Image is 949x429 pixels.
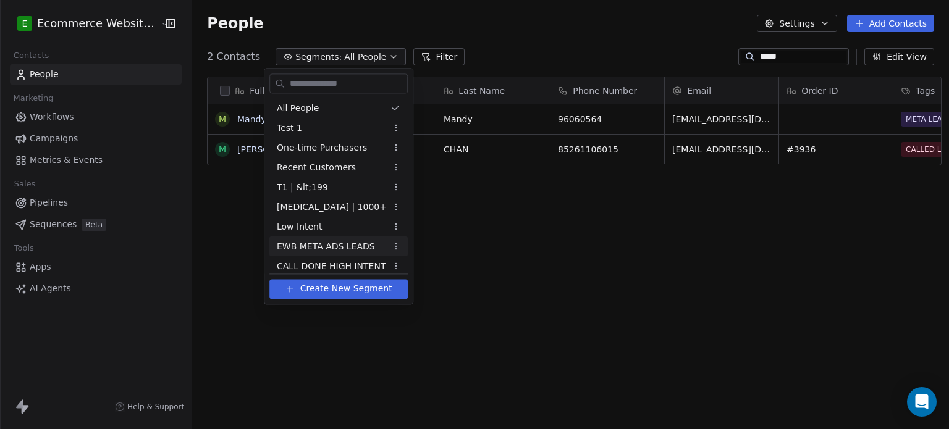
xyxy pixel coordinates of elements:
[277,220,323,233] span: Low Intent
[277,161,356,174] span: Recent Customers
[277,201,387,214] span: [MEDICAL_DATA] | 1000+
[269,98,408,375] div: Suggestions
[277,181,328,194] span: T1 | &lt;199
[269,279,408,299] button: Create New Segment
[277,240,375,253] span: EWB META ADS LEADS
[300,283,392,296] span: Create New Segment
[277,141,367,154] span: One-time Purchasers
[277,102,319,115] span: All People
[277,260,386,273] span: CALL DONE HIGH INTENT
[277,122,302,135] span: Test 1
